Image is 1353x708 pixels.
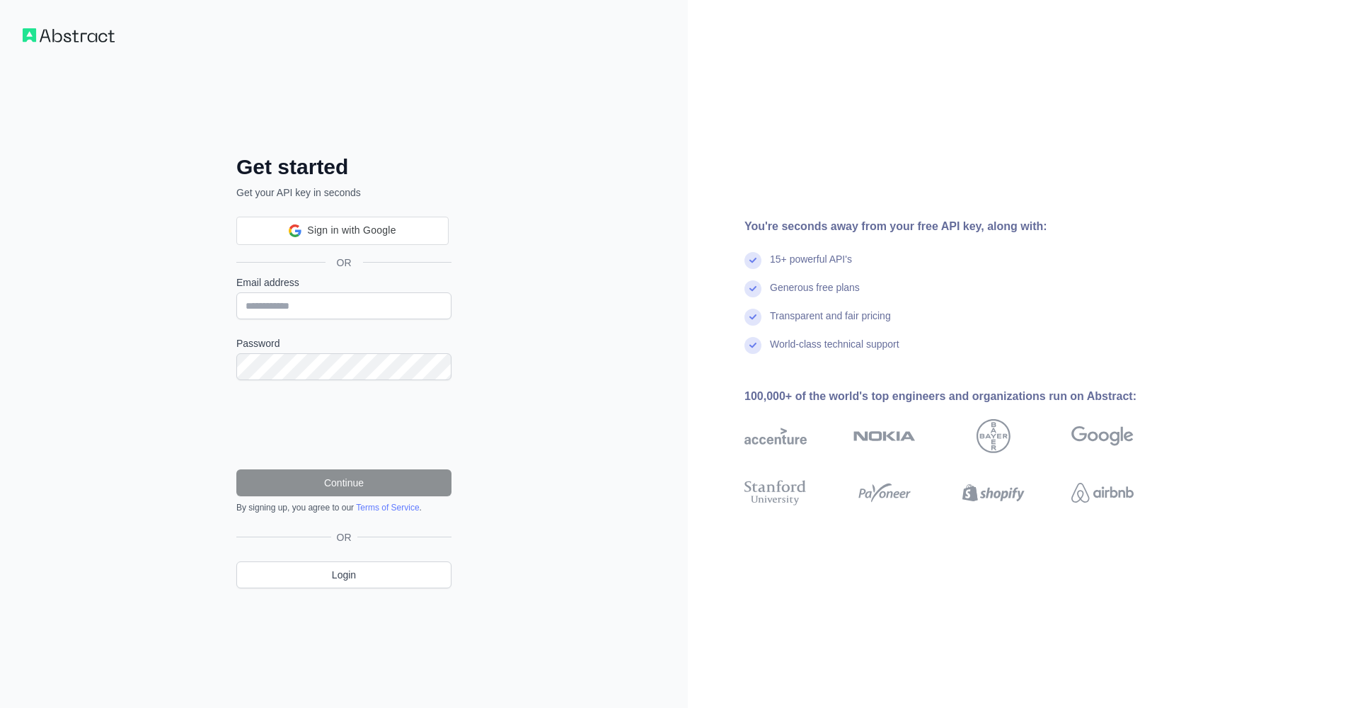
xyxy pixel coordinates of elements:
img: bayer [977,419,1011,453]
img: stanford university [744,477,807,508]
div: 15+ powerful API's [770,252,852,280]
h2: Get started [236,154,451,180]
div: 100,000+ of the world's top engineers and organizations run on Abstract: [744,388,1179,405]
img: check mark [744,309,761,326]
span: OR [331,530,357,544]
p: Get your API key in seconds [236,185,451,200]
label: Email address [236,275,451,290]
img: accenture [744,419,807,453]
img: check mark [744,280,761,297]
div: Sign in with Google [236,217,449,245]
div: World-class technical support [770,337,899,365]
a: Terms of Service [356,503,419,513]
div: Transparent and fair pricing [770,309,891,337]
img: shopify [962,477,1025,508]
img: payoneer [853,477,916,508]
img: check mark [744,337,761,354]
img: airbnb [1071,477,1134,508]
span: OR [326,256,363,270]
img: check mark [744,252,761,269]
label: Password [236,336,451,350]
div: By signing up, you agree to our . [236,502,451,513]
img: nokia [853,419,916,453]
div: You're seconds away from your free API key, along with: [744,218,1179,235]
div: Generous free plans [770,280,860,309]
a: Login [236,561,451,588]
span: Sign in with Google [307,223,396,238]
img: Workflow [23,28,115,42]
img: google [1071,419,1134,453]
iframe: reCAPTCHA [236,397,451,452]
button: Continue [236,469,451,496]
